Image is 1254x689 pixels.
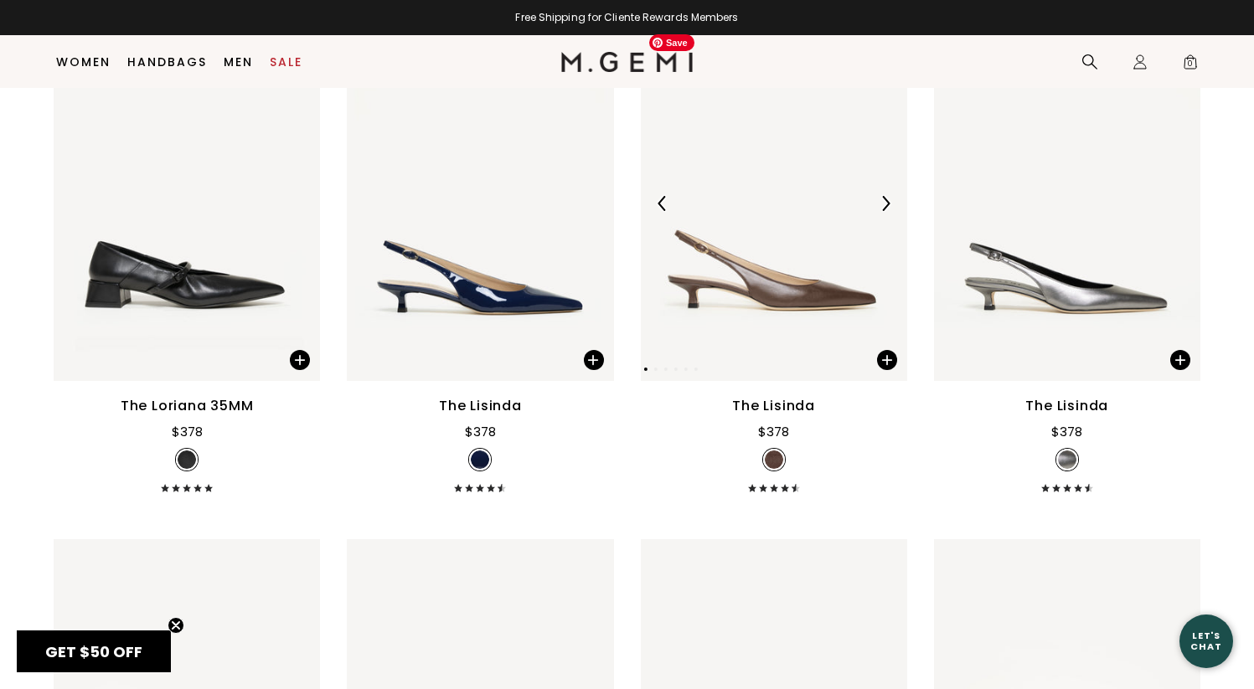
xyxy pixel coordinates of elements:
[17,630,171,672] div: GET $50 OFFClose teaser
[54,26,320,492] a: The Loriana 35MMNEWThe Loriana 35MMThe Loriana 35MM$378
[641,26,907,492] a: The LisindaNEWThe LisindaPrevious ArrowNext ArrowThe Lisinda$378
[172,422,203,442] div: $378
[1058,450,1076,469] img: v_7387911159867_SWATCH_50x.jpg
[270,55,302,69] a: Sale
[655,196,670,211] img: Previous Arrow
[56,55,111,69] a: Women
[178,450,196,469] img: v_7387975778363_SWATCH_50x.jpg
[934,26,1200,492] a: The LisindaNEWThe LisindaThe Lisinda$378
[1179,630,1233,651] div: Let's Chat
[758,422,789,442] div: $378
[121,396,254,416] div: The Loriana 35MM
[224,55,253,69] a: Men
[732,396,815,416] div: The Lisinda
[765,450,783,469] img: v_7387911192635_SWATCH_50x.jpg
[471,450,489,469] img: v_7387911258171_SWATCH_50x.jpg
[127,55,207,69] a: Handbags
[878,196,893,211] img: Next Arrow
[649,34,694,51] span: Save
[1182,57,1199,74] span: 0
[465,422,496,442] div: $378
[561,52,693,72] img: M.Gemi
[1025,396,1108,416] div: The Lisinda
[1051,422,1082,442] div: $378
[439,396,522,416] div: The Lisinda
[347,26,613,492] a: The LisindaNEWThe LisindaThe Lisinda$378
[168,617,184,634] button: Close teaser
[45,641,142,662] span: GET $50 OFF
